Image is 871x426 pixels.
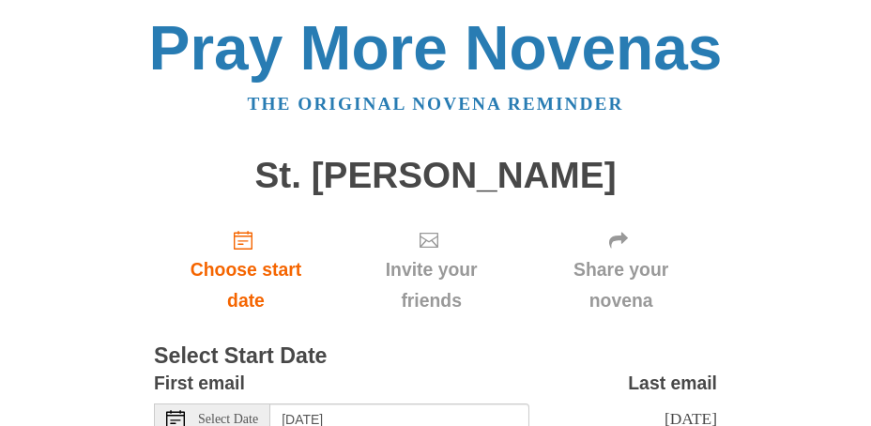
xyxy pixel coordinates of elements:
[543,254,698,316] span: Share your novena
[154,344,717,369] h3: Select Start Date
[154,156,717,196] h1: St. [PERSON_NAME]
[248,94,624,114] a: The original novena reminder
[149,13,723,83] a: Pray More Novenas
[198,413,258,426] span: Select Date
[154,214,338,326] a: Choose start date
[154,368,245,399] label: First email
[525,214,717,326] div: Click "Next" to confirm your start date first.
[173,254,319,316] span: Choose start date
[357,254,506,316] span: Invite your friends
[628,368,717,399] label: Last email
[338,214,525,326] div: Click "Next" to confirm your start date first.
